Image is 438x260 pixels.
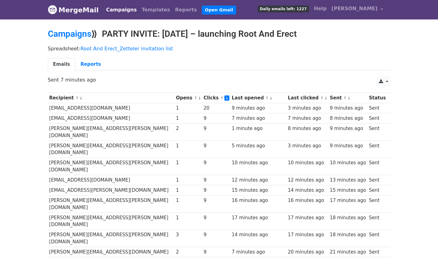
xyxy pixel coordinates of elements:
[176,214,201,221] div: 1
[203,177,229,184] div: 9
[203,197,229,204] div: 9
[203,187,229,194] div: 9
[176,231,201,238] div: 3
[330,197,366,204] div: 17 minutes ago
[48,195,175,213] td: [PERSON_NAME][EMAIL_ADDRESS][PERSON_NAME][DOMAIN_NAME]
[232,231,285,238] div: 14 minutes ago
[48,58,75,71] a: Emails
[367,247,387,257] td: Sent
[230,93,286,103] th: Last opened
[367,140,387,158] td: Sent
[288,214,327,221] div: 17 minutes ago
[48,29,390,39] h2: ⟫ PARTY INVITE: [DATE] – launching Root And Erect
[330,159,366,166] div: 10 minutes ago
[48,77,390,83] p: Sent 7 minutes ago
[286,93,328,103] th: Last clicked
[288,142,327,149] div: 3 minutes ago
[232,159,285,166] div: 10 minutes ago
[367,212,387,230] td: Sent
[203,214,229,221] div: 9
[324,96,327,100] a: ↓
[330,142,366,149] div: 9 minutes ago
[194,96,197,100] a: ↑
[288,125,327,132] div: 8 minutes ago
[367,185,387,195] td: Sent
[367,113,387,124] td: Sent
[330,105,366,112] div: 9 minutes ago
[48,212,175,230] td: [PERSON_NAME][EMAIL_ADDRESS][PERSON_NAME][DOMAIN_NAME]
[203,105,229,112] div: 20
[173,4,199,16] a: Reports
[203,142,229,149] div: 9
[288,187,327,194] div: 14 minutes ago
[48,3,99,16] a: MergeMail
[330,214,366,221] div: 18 minutes ago
[176,142,201,149] div: 1
[48,247,175,257] td: [PERSON_NAME][EMAIL_ADDRESS][DOMAIN_NAME]
[232,115,285,122] div: 7 minutes ago
[367,93,387,103] th: Status
[48,185,175,195] td: [EMAIL_ADDRESS][PERSON_NAME][DOMAIN_NAME]
[202,6,236,15] a: Open Gmail
[367,103,387,113] td: Sent
[367,124,387,141] td: Sent
[330,231,366,238] div: 18 minutes ago
[176,105,201,112] div: 1
[232,177,285,184] div: 12 minutes ago
[176,125,201,132] div: 2
[220,96,224,100] a: ↑
[174,93,202,103] th: Opens
[255,2,311,15] a: Daily emails left: 1227
[48,175,175,185] td: [EMAIL_ADDRESS][DOMAIN_NAME]
[203,231,229,238] div: 9
[232,197,285,204] div: 16 minutes ago
[329,2,385,17] a: [PERSON_NAME]
[48,230,175,247] td: [PERSON_NAME][EMAIL_ADDRESS][PERSON_NAME][DOMAIN_NAME]
[198,96,201,100] a: ↓
[48,113,175,124] td: [EMAIL_ADDRESS][DOMAIN_NAME]
[330,125,366,132] div: 9 minutes ago
[48,5,57,14] img: MergeMail logo
[288,231,327,238] div: 17 minutes ago
[343,96,347,100] a: ↑
[367,158,387,175] td: Sent
[176,115,201,122] div: 1
[232,187,285,194] div: 15 minutes ago
[367,230,387,247] td: Sent
[330,249,366,256] div: 21 minutes ago
[202,93,230,103] th: Clicks
[48,29,91,39] a: Campaigns
[288,197,327,204] div: 16 minutes ago
[288,159,327,166] div: 10 minutes ago
[288,105,327,112] div: 3 minutes ago
[203,249,229,256] div: 9
[75,96,79,100] a: ↑
[367,175,387,185] td: Sent
[330,177,366,184] div: 13 minutes ago
[203,159,229,166] div: 9
[328,93,368,103] th: Sent
[176,159,201,166] div: 1
[232,142,285,149] div: 5 minutes ago
[48,103,175,113] td: [EMAIL_ADDRESS][DOMAIN_NAME]
[265,96,269,100] a: ↑
[288,115,327,122] div: 7 minutes ago
[232,105,285,112] div: 9 minutes ago
[330,115,366,122] div: 8 minutes ago
[332,5,378,12] span: [PERSON_NAME]
[75,58,106,71] a: Reports
[48,158,175,175] td: [PERSON_NAME][EMAIL_ADDRESS][PERSON_NAME][DOMAIN_NAME]
[139,4,173,16] a: Templates
[224,95,230,101] a: ↓
[320,96,323,100] a: ↑
[176,187,201,194] div: 1
[367,195,387,213] td: Sent
[232,125,285,132] div: 1 minute ago
[288,177,327,184] div: 12 minutes ago
[48,124,175,141] td: [PERSON_NAME][EMAIL_ADDRESS][PERSON_NAME][DOMAIN_NAME]
[232,214,285,221] div: 17 minutes ago
[104,4,139,16] a: Campaigns
[311,2,329,15] a: Help
[79,96,83,100] a: ↓
[232,249,285,256] div: 7 minutes ago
